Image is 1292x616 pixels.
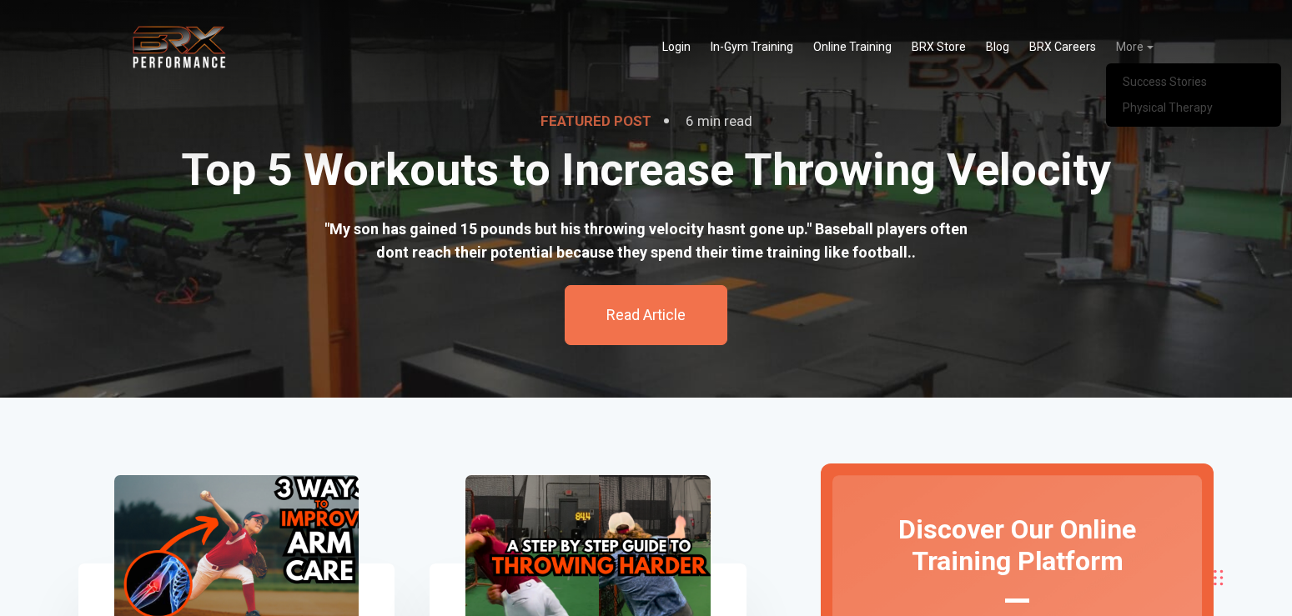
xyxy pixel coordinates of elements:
[902,30,976,64] a: BRX Store
[1055,436,1292,616] iframe: Chat Widget
[1019,30,1106,64] a: BRX Careers
[701,30,803,64] a: In-Gym Training
[1114,69,1273,95] a: Success Stories
[129,22,229,73] img: BRX Transparent Logo-2
[652,30,701,64] a: Login
[1106,30,1164,64] a: More
[606,306,686,324] a: Read Article
[803,30,902,64] a: Online Training
[898,513,1136,577] span: Discover Our Online Training Platform
[976,30,1019,64] a: Blog
[1114,95,1273,121] a: Physical Therapy
[652,30,1164,64] div: Navigation Menu
[324,220,968,261] span: "My son has gained 15 pounds but his throwing velocity hasnt gone up." Baseball players often don...
[1214,553,1224,603] div: Drag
